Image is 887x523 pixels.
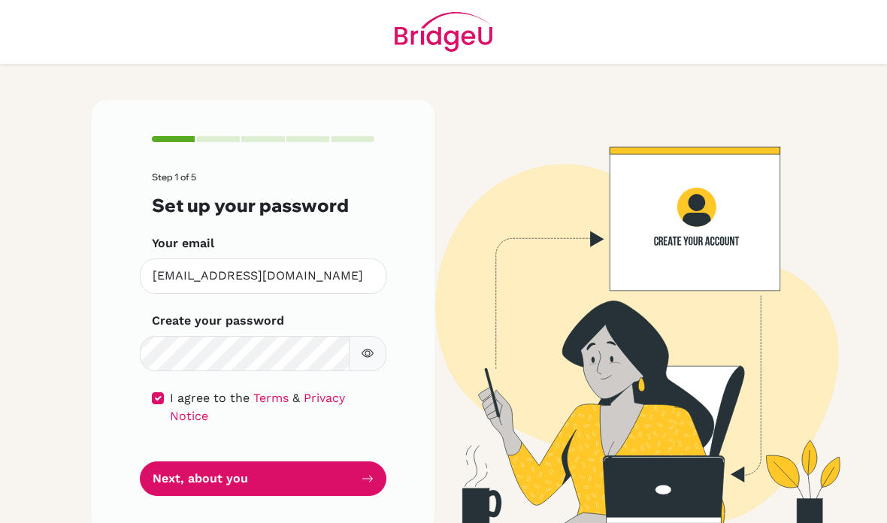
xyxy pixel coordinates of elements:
[152,234,214,252] label: Your email
[170,391,250,405] span: I agree to the
[170,391,345,423] a: Privacy Notice
[152,171,196,183] span: Step 1 of 5
[253,391,289,405] a: Terms
[140,461,386,497] button: Next, about you
[152,195,374,216] h3: Set up your password
[140,258,386,294] input: Insert your email*
[292,391,300,405] span: &
[152,312,284,330] label: Create your password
